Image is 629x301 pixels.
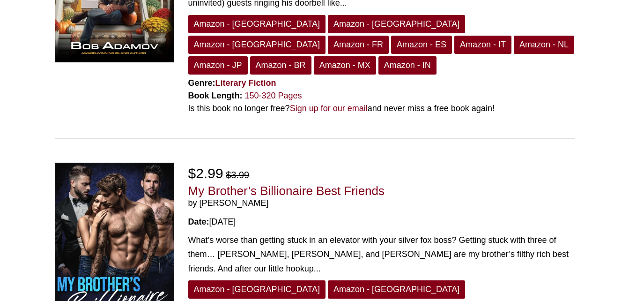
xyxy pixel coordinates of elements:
a: Amazon - [GEOGRAPHIC_DATA] [188,15,326,33]
strong: Date: [188,217,209,226]
a: Amazon - [GEOGRAPHIC_DATA] [328,280,465,299]
div: What’s worse than getting stuck in an elevator with your silver fox boss? Getting stuck with thre... [188,233,575,276]
a: Amazon - IN [378,56,437,75]
a: 150-320 Pages [245,91,302,100]
a: Literary Fiction [215,78,276,88]
a: Amazon - JP [188,56,248,75]
a: Amazon - BR [250,56,311,75]
a: Amazon - [GEOGRAPHIC_DATA] [188,36,326,54]
a: My Brother’s Billionaire Best Friends [188,184,385,198]
del: $3.99 [226,170,249,180]
span: by [PERSON_NAME] [188,198,575,209]
a: Amazon - NL [514,36,574,54]
a: Amazon - FR [328,36,389,54]
strong: Book Length: [188,91,243,100]
a: Amazon - IT [454,36,511,54]
a: Amazon - [GEOGRAPHIC_DATA] [188,280,326,299]
strong: Genre: [188,78,276,88]
a: Amazon - [GEOGRAPHIC_DATA] [328,15,465,33]
a: Amazon - ES [391,36,452,54]
a: Amazon - MX [314,56,376,75]
div: [DATE] [188,216,575,228]
div: Is this book no longer free? and never miss a free book again! [188,102,575,115]
span: $2.99 [188,166,223,181]
a: Sign up for our email [290,104,368,113]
